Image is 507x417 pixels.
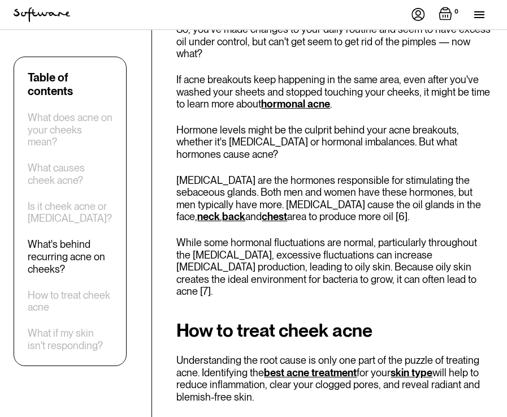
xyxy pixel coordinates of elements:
a: Open empty cart [439,7,461,23]
a: hormonal acne [261,98,330,110]
a: back [222,210,245,222]
a: What if my skin isn't responding? [28,327,112,351]
a: chest [262,210,287,222]
a: home [14,7,70,22]
p: [MEDICAL_DATA] are the hormones responsible for stimulating the sebaceous glands. Both men and wo... [176,174,493,223]
p: Understanding the root cause is only one part of the puzzle of treating acne. Identifying the for... [176,354,493,403]
img: Software Logo [14,7,70,22]
p: If acne breakouts keep happening in the same area, even after you've washed your sheets and stopp... [176,74,493,110]
a: neck [197,210,220,222]
p: While some hormonal fluctuations are normal, particularly throughout the [MEDICAL_DATA], excessiv... [176,237,493,298]
a: What causes cheek acne? [28,162,112,186]
p: Hormone levels might be the culprit behind your acne breakouts, whether it's [MEDICAL_DATA] or ho... [176,124,493,161]
a: best acne treatment [264,367,357,379]
div: 0 [452,7,461,17]
a: How to treat cheek acne [28,289,112,313]
a: Is it cheek acne or [MEDICAL_DATA]? [28,200,112,225]
div: Table of contents [28,71,112,98]
a: What's behind recurring acne on cheeks? [28,238,112,275]
a: What does acne on your cheeks mean? [28,111,112,148]
a: skin type [391,367,432,379]
h2: How to treat cheek acne [176,320,493,341]
p: So, you've made changes to your daily routine and seem to have excess oil under control, but can'... [176,23,493,60]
